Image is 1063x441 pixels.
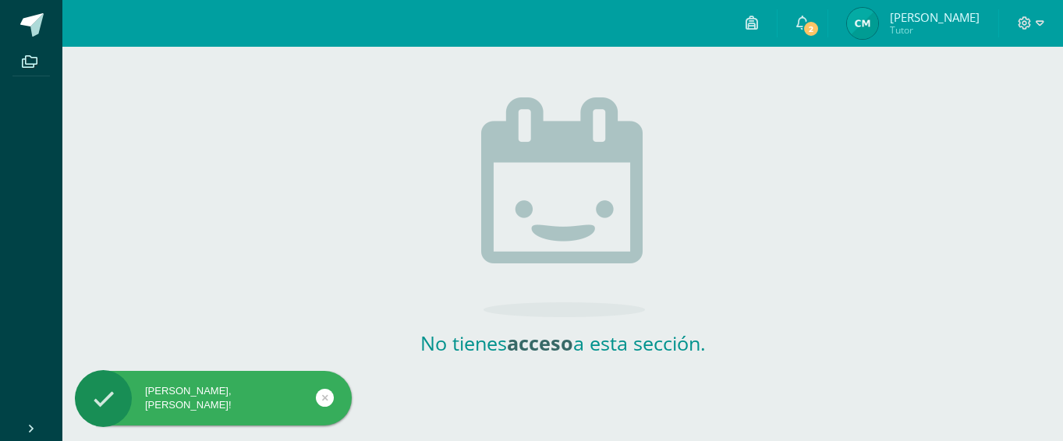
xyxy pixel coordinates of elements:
div: [PERSON_NAME], [PERSON_NAME]! [75,384,352,412]
img: no_activities.png [481,97,645,317]
strong: acceso [507,330,573,356]
span: Tutor [890,23,980,37]
span: [PERSON_NAME] [890,9,980,25]
span: 2 [803,20,820,37]
h2: No tienes a esta sección. [407,330,719,356]
img: 5e8fb905cc6aa46706d5e7d96f398eea.png [847,8,878,39]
